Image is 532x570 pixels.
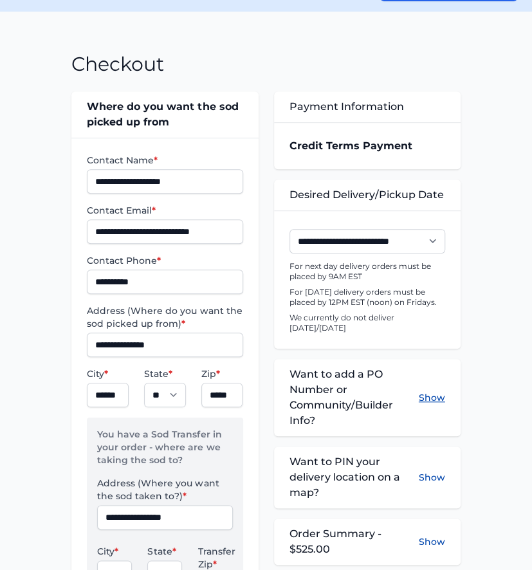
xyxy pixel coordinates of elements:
label: Zip [201,367,243,380]
h1: Checkout [71,53,164,76]
p: For [DATE] delivery orders must be placed by 12PM EST (noon) on Fridays. [289,287,445,308]
label: City [97,545,132,558]
label: State [144,367,186,380]
label: State [147,545,182,558]
label: Contact Name [87,154,243,167]
label: Contact Email [87,204,243,217]
label: Address (Where do you want the sod picked up from) [87,304,243,330]
div: Payment Information [274,91,461,122]
p: We currently do not deliver [DATE]/[DATE] [289,313,445,333]
span: Order Summary - $525.00 [289,526,419,557]
label: Contact Phone [87,254,243,267]
div: Desired Delivery/Pickup Date [274,179,461,210]
strong: Credit Terms Payment [289,140,412,152]
label: City [87,367,129,380]
p: You have a Sod Transfer in your order - where are we taking the sod to? [97,428,232,477]
button: Show [419,367,445,428]
button: Show [419,535,445,548]
button: Show [419,454,445,501]
div: Where do you want the sod picked up from [71,91,258,138]
label: Address (Where you want the sod taken to?) [97,477,232,502]
span: Want to add a PO Number or Community/Builder Info? [289,367,419,428]
p: For next day delivery orders must be placed by 9AM EST [289,261,445,282]
span: Want to PIN your delivery location on a map? [289,454,419,501]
